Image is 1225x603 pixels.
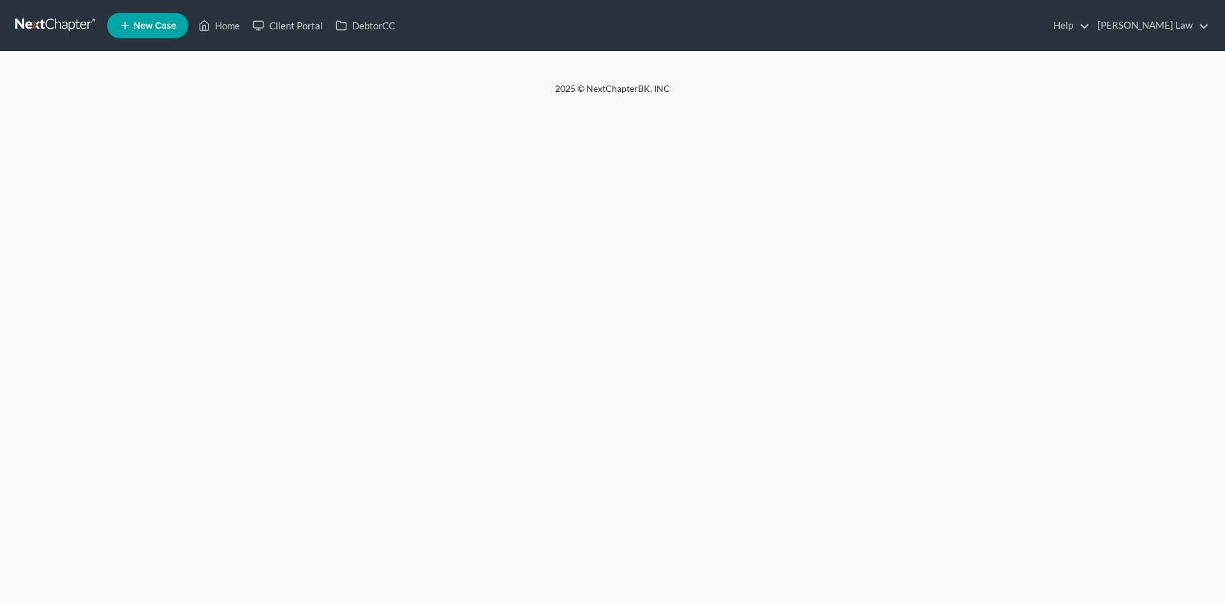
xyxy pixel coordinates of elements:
[192,14,246,37] a: Home
[107,13,188,38] new-legal-case-button: New Case
[246,14,329,37] a: Client Portal
[1091,14,1209,37] a: [PERSON_NAME] Law
[249,82,976,105] div: 2025 © NextChapterBK, INC
[329,14,401,37] a: DebtorCC
[1047,14,1090,37] a: Help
